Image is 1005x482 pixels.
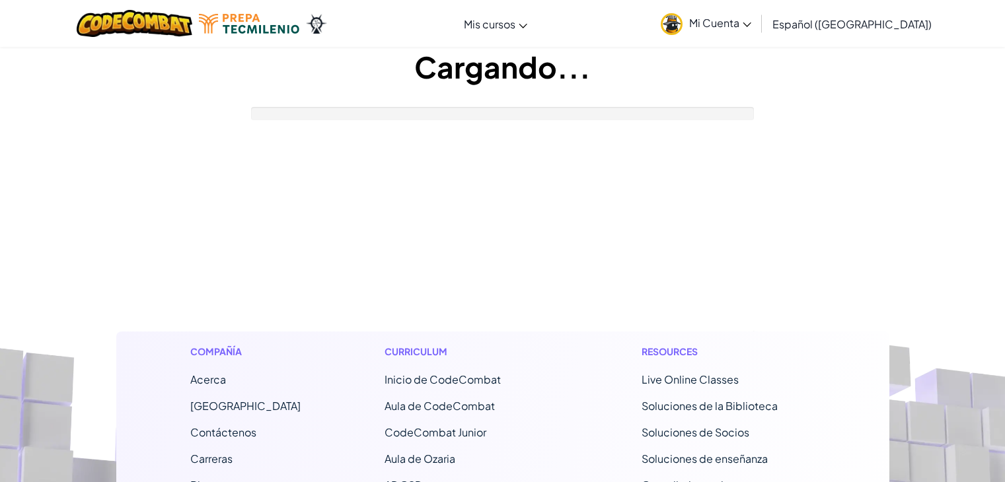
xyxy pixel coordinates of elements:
[199,14,299,34] img: Tecmilenio logo
[457,6,534,42] a: Mis cursos
[190,425,256,439] span: Contáctenos
[766,6,938,42] a: Español ([GEOGRAPHIC_DATA])
[385,452,455,465] a: Aula de Ozaria
[190,452,233,465] a: Carreras
[772,17,932,31] span: Español ([GEOGRAPHIC_DATA])
[642,372,739,386] a: Live Online Classes
[689,16,751,30] span: Mi Cuenta
[661,13,683,35] img: avatar
[190,399,301,413] a: [GEOGRAPHIC_DATA]
[642,345,815,359] h1: Resources
[464,17,515,31] span: Mis cursos
[190,372,226,386] a: Acerca
[385,399,495,413] a: Aula de CodeCombat
[306,14,327,34] img: Ozaria
[654,3,758,44] a: Mi Cuenta
[385,345,558,359] h1: Curriculum
[385,425,486,439] a: CodeCombat Junior
[642,452,768,465] a: Soluciones de enseñanza
[77,10,192,37] img: CodeCombat logo
[642,399,778,413] a: Soluciones de la Biblioteca
[642,425,749,439] a: Soluciones de Socios
[385,372,501,386] span: Inicio de CodeCombat
[190,345,301,359] h1: Compañía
